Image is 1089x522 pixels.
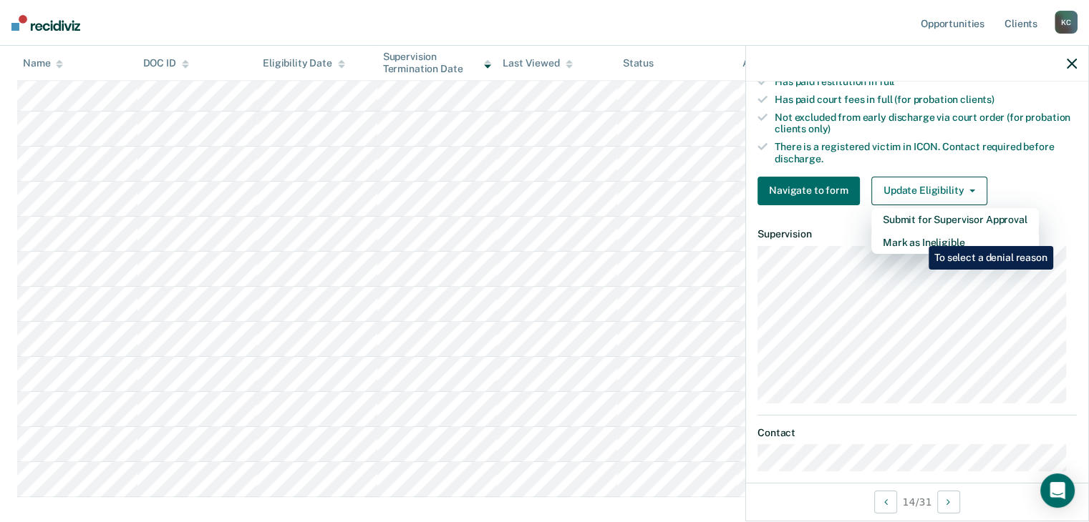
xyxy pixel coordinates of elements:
a: Navigate to form link [758,177,866,205]
button: Previous Opportunity [874,491,897,513]
div: Assigned to [742,57,810,69]
div: Has paid court fees in full (for probation [775,94,1077,106]
button: Mark as Ineligible [871,231,1039,254]
div: Last Viewed [503,57,572,69]
button: Next Opportunity [937,491,960,513]
div: Eligibility Date [263,57,345,69]
span: only) [808,123,831,134]
button: Navigate to form [758,177,860,205]
div: 14 / 31 [746,483,1088,521]
button: Update Eligibility [871,177,987,205]
div: DOC ID [143,57,189,69]
span: full [879,76,894,87]
dt: Contact [758,427,1077,439]
span: clients) [960,94,994,105]
img: Recidiviz [11,15,80,31]
dt: Supervision [758,228,1077,240]
div: K C [1055,11,1078,34]
div: Not excluded from early discharge via court order (for probation clients [775,112,1077,136]
div: Open Intercom Messenger [1040,473,1075,508]
button: Submit for Supervisor Approval [871,208,1039,231]
span: discharge. [775,153,823,164]
div: Supervision Termination Date [383,51,492,75]
div: Has paid restitution in [775,76,1077,88]
div: There is a registered victim in ICON. Contact required before [775,141,1077,165]
div: Name [23,57,63,69]
div: Status [623,57,654,69]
